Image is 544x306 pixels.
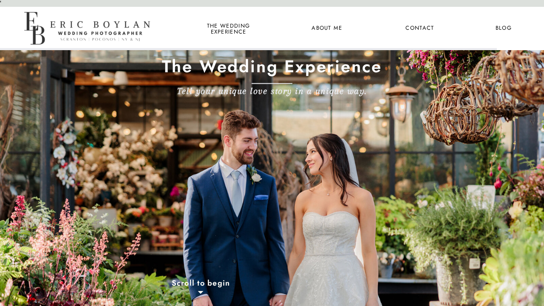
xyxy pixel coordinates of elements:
[404,23,436,34] a: Contact
[121,56,423,81] h1: The Wedding Experience
[205,23,252,34] a: the wedding experience
[488,23,519,34] a: Blog
[136,279,266,290] a: Scroll to begin
[306,23,348,34] a: About Me
[177,85,367,96] b: Tell your unique love story in a unique way.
